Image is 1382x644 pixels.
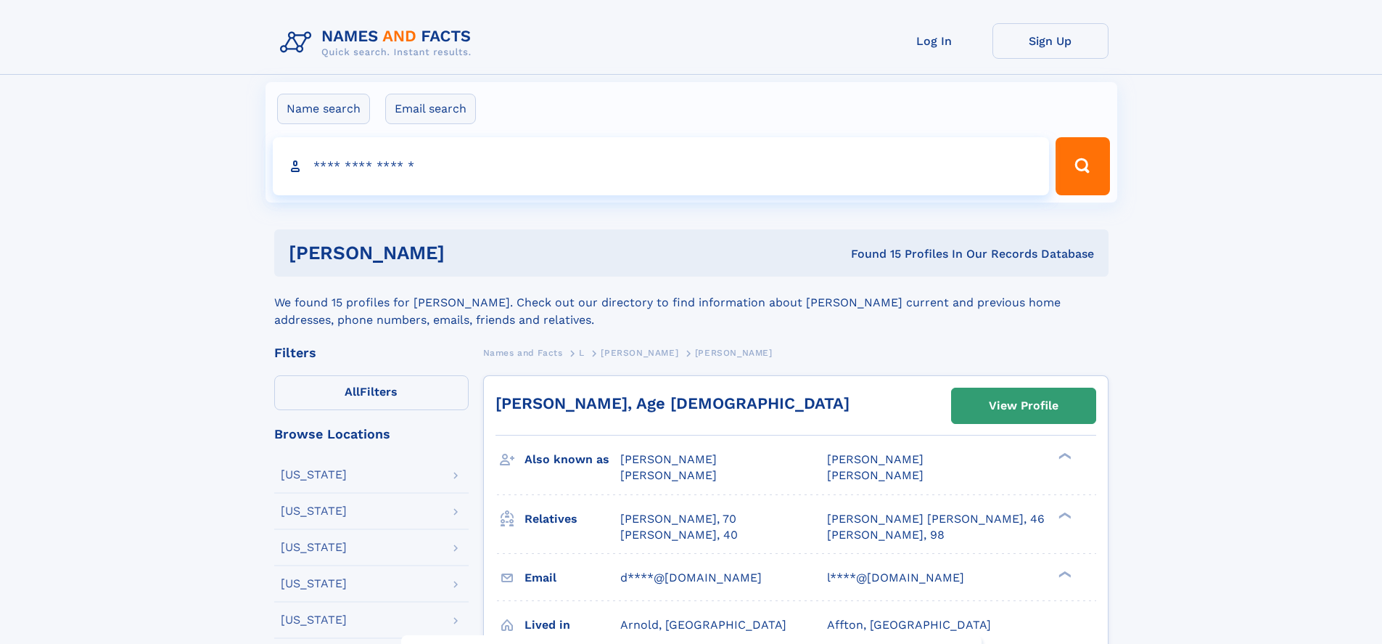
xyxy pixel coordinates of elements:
a: [PERSON_NAME], 40 [620,527,738,543]
a: [PERSON_NAME], 70 [620,511,736,527]
input: search input [273,137,1050,195]
div: Browse Locations [274,428,469,441]
div: [US_STATE] [281,542,347,553]
div: [US_STATE] [281,469,347,481]
label: Filters [274,375,469,410]
div: ❯ [1055,569,1072,579]
div: [US_STATE] [281,614,347,626]
span: [PERSON_NAME] [695,348,773,358]
span: L [579,348,585,358]
span: [PERSON_NAME] [601,348,678,358]
a: Sign Up [992,23,1109,59]
div: [US_STATE] [281,505,347,517]
span: Affton, [GEOGRAPHIC_DATA] [827,618,991,632]
span: [PERSON_NAME] [827,452,924,466]
button: Search Button [1056,137,1109,195]
div: Filters [274,346,469,359]
div: View Profile [989,389,1058,423]
a: [PERSON_NAME] [PERSON_NAME], 46 [827,511,1045,527]
div: Found 15 Profiles In Our Records Database [648,246,1094,262]
a: View Profile [952,388,1095,423]
span: All [345,385,360,399]
div: We found 15 profiles for [PERSON_NAME]. Check out our directory to find information about [PERSON... [274,277,1109,329]
a: [PERSON_NAME] [601,343,678,362]
span: [PERSON_NAME] [827,468,924,482]
div: [US_STATE] [281,578,347,590]
h3: Relatives [525,507,620,531]
div: ❯ [1055,452,1072,461]
span: Arnold, [GEOGRAPHIC_DATA] [620,618,786,632]
label: Email search [385,94,476,124]
h3: Email [525,566,620,590]
a: [PERSON_NAME], 98 [827,527,945,543]
a: Names and Facts [483,343,563,362]
h3: Also known as [525,447,620,472]
div: ❯ [1055,510,1072,520]
h3: Lived in [525,613,620,637]
a: [PERSON_NAME], Age [DEMOGRAPHIC_DATA] [495,394,850,412]
img: Logo Names and Facts [274,23,483,62]
label: Name search [277,94,370,124]
a: Log In [876,23,992,59]
span: [PERSON_NAME] [620,452,717,466]
h1: [PERSON_NAME] [289,244,648,262]
a: L [579,343,585,362]
span: [PERSON_NAME] [620,468,717,482]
